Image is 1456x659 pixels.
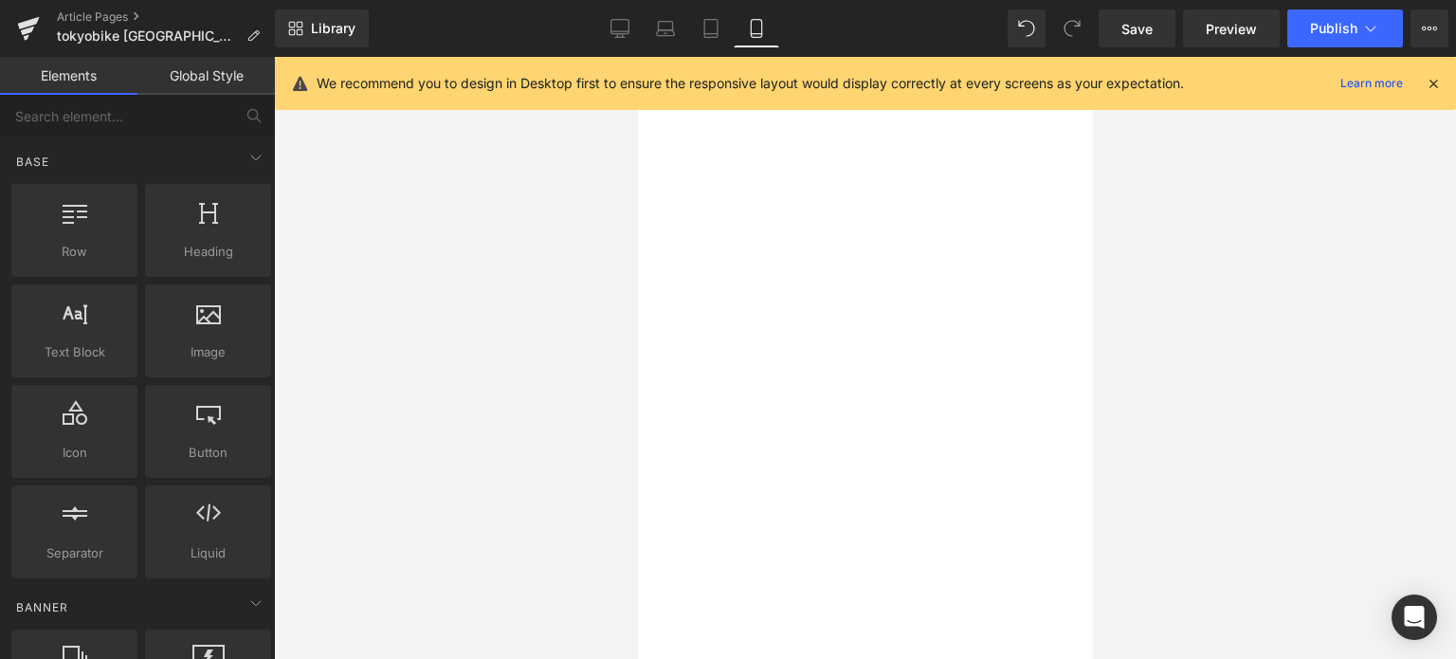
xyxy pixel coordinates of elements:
[151,443,265,463] span: Button
[1410,9,1448,47] button: More
[14,153,51,171] span: Base
[643,9,688,47] a: Laptop
[1392,595,1437,640] div: Open Intercom Messenger
[17,443,132,463] span: Icon
[137,57,275,95] a: Global Style
[1053,9,1091,47] button: Redo
[17,342,132,362] span: Text Block
[311,20,355,37] span: Library
[14,598,70,616] span: Banner
[151,342,265,362] span: Image
[1333,72,1410,95] a: Learn more
[1206,19,1257,39] span: Preview
[275,9,369,47] a: New Library
[1310,21,1357,36] span: Publish
[1287,9,1403,47] button: Publish
[688,9,734,47] a: Tablet
[597,9,643,47] a: Desktop
[17,543,132,563] span: Separator
[317,73,1184,94] p: We recommend you to design in Desktop first to ensure the responsive layout would display correct...
[151,242,265,262] span: Heading
[57,9,275,25] a: Article Pages
[1183,9,1280,47] a: Preview
[734,9,779,47] a: Mobile
[1121,19,1153,39] span: Save
[17,242,132,262] span: Row
[151,543,265,563] span: Liquid
[57,28,239,44] span: tokyobike [GEOGRAPHIC_DATA]
[1008,9,1046,47] button: Undo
